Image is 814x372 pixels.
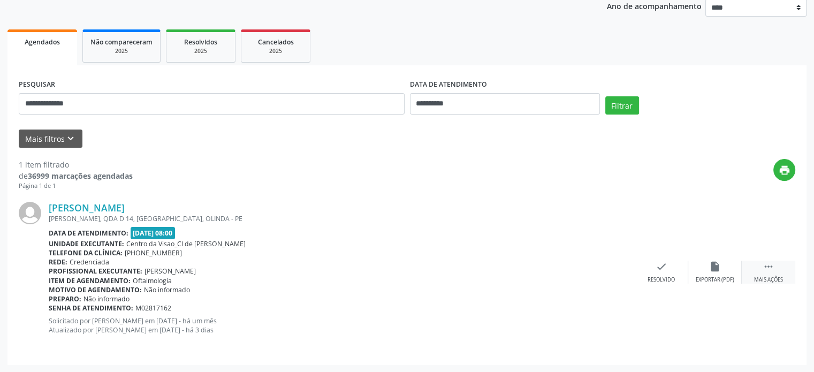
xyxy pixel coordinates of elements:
[49,257,67,267] b: Rede:
[133,276,172,285] span: Oftalmologia
[19,130,82,148] button: Mais filtroskeyboard_arrow_down
[126,239,246,248] span: Centro da Visao_Cl de [PERSON_NAME]
[49,316,635,335] p: Solicitado por [PERSON_NAME] em [DATE] - há um mês Atualizado por [PERSON_NAME] em [DATE] - há 3 ...
[70,257,109,267] span: Credenciada
[763,261,774,272] i: 
[49,303,133,313] b: Senha de atendimento:
[25,37,60,47] span: Agendados
[605,96,639,115] button: Filtrar
[696,276,734,284] div: Exportar (PDF)
[773,159,795,181] button: print
[19,170,133,181] div: de
[754,276,783,284] div: Mais ações
[49,285,142,294] b: Motivo de agendamento:
[49,248,123,257] b: Telefone da clínica:
[135,303,171,313] span: M02817162
[174,47,227,55] div: 2025
[249,47,302,55] div: 2025
[19,159,133,170] div: 1 item filtrado
[19,202,41,224] img: img
[90,37,153,47] span: Não compareceram
[410,77,487,93] label: DATA DE ATENDIMENTO
[19,181,133,191] div: Página 1 de 1
[49,239,124,248] b: Unidade executante:
[49,229,128,238] b: Data de atendimento:
[49,276,131,285] b: Item de agendamento:
[49,294,81,303] b: Preparo:
[90,47,153,55] div: 2025
[65,133,77,145] i: keyboard_arrow_down
[258,37,294,47] span: Cancelados
[656,261,667,272] i: check
[144,285,190,294] span: Não informado
[184,37,217,47] span: Resolvidos
[131,227,176,239] span: [DATE] 08:00
[648,276,675,284] div: Resolvido
[28,171,133,181] strong: 36999 marcações agendadas
[83,294,130,303] span: Não informado
[144,267,196,276] span: [PERSON_NAME]
[49,267,142,276] b: Profissional executante:
[19,77,55,93] label: PESQUISAR
[709,261,721,272] i: insert_drive_file
[49,214,635,223] div: [PERSON_NAME], QDA D 14, [GEOGRAPHIC_DATA], OLINDA - PE
[779,164,790,176] i: print
[125,248,182,257] span: [PHONE_NUMBER]
[49,202,125,214] a: [PERSON_NAME]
